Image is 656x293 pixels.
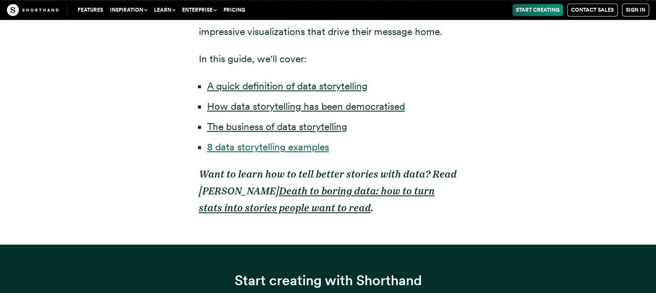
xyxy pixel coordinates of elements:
[207,100,405,112] a: How data storytelling has been democratised
[220,4,248,16] a: Pricing
[199,272,458,289] h3: Start creating with Shorthand
[207,121,347,133] a: The business of data storytelling
[567,3,618,16] a: Contact Sales
[207,80,367,92] a: A quick definition of data storytelling
[512,4,563,16] a: Start Creating
[199,51,458,67] p: In this guide, we'll cover:
[622,3,649,16] a: Sign in
[199,185,435,214] a: Death to boring data: how to turn stats into stories people want to read
[107,4,151,16] button: Inspiration
[151,4,179,16] button: Learn
[371,202,374,214] em: .
[74,4,107,16] a: Features
[207,141,329,153] a: 8 data storytelling examples
[7,4,59,16] img: The Craft
[179,4,220,16] button: Enterprise
[199,168,457,197] em: Want to learn how to tell better stories with data? Read [PERSON_NAME]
